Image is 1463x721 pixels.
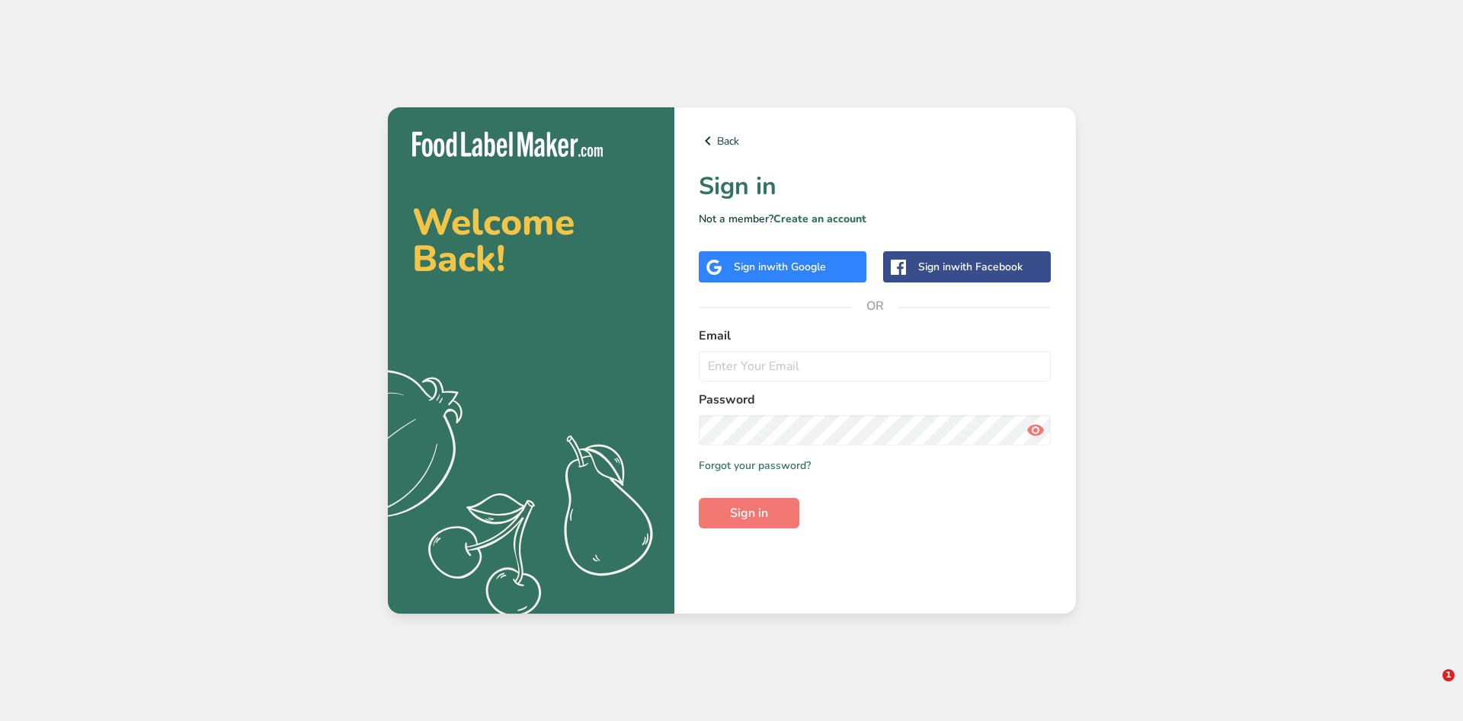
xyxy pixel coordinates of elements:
span: 1 [1442,669,1455,681]
button: Sign in [699,498,799,528]
label: Password [699,391,1052,409]
a: Forgot your password? [699,458,811,474]
a: Create an account [773,212,866,226]
h2: Welcome Back! [412,204,650,277]
a: Back [699,132,1052,150]
h1: Sign in [699,168,1052,205]
p: Not a member? [699,211,1052,227]
span: with Google [767,260,826,274]
div: Sign in [918,259,1023,275]
img: Food Label Maker [412,132,603,157]
label: Email [699,327,1052,345]
div: Sign in [734,259,826,275]
span: Sign in [730,504,768,522]
input: Enter Your Email [699,351,1052,381]
iframe: Intercom live chat [1411,669,1448,706]
span: with Facebook [951,260,1023,274]
span: OR [852,283,898,329]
